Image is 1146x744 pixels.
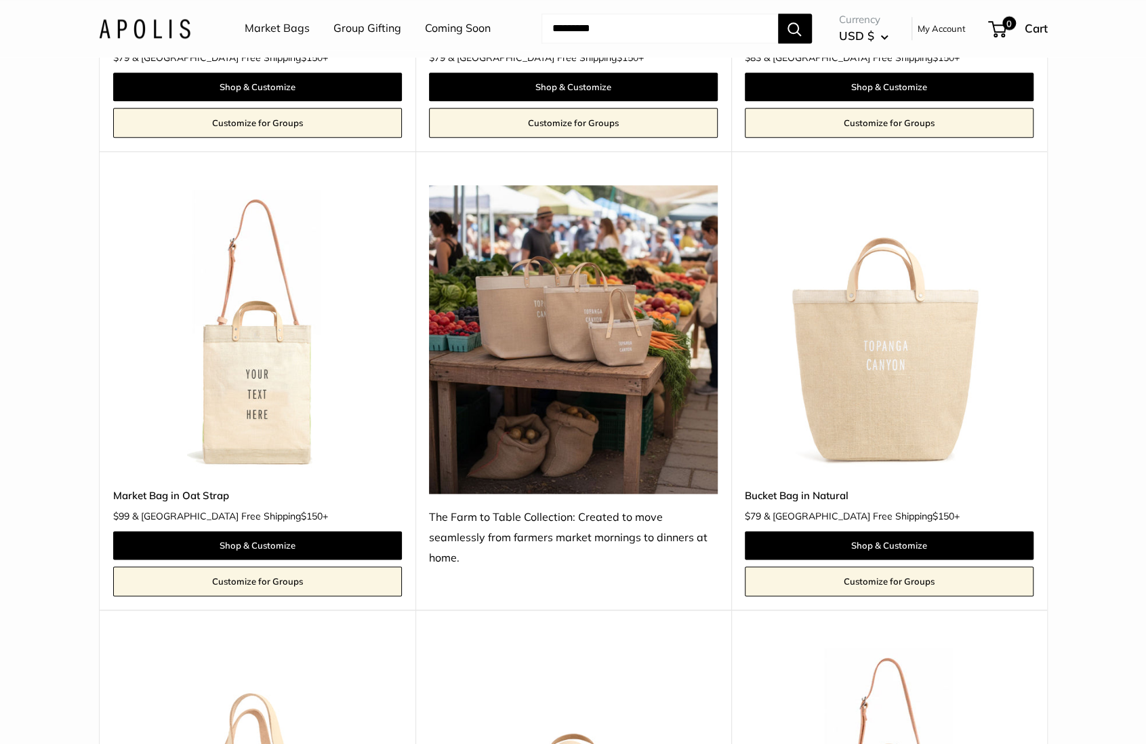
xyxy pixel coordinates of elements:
[541,14,778,43] input: Search...
[245,18,310,39] a: Market Bags
[448,53,644,62] span: & [GEOGRAPHIC_DATA] Free Shipping +
[764,53,960,62] span: & [GEOGRAPHIC_DATA] Free Shipping +
[764,511,960,521] span: & [GEOGRAPHIC_DATA] Free Shipping +
[113,73,402,101] a: Shop & Customize
[1025,21,1048,35] span: Cart
[429,108,718,138] a: Customize for Groups
[918,20,966,37] a: My Account
[745,108,1034,138] a: Customize for Groups
[745,531,1034,560] a: Shop & Customize
[301,52,323,64] span: $150
[745,488,1034,503] a: Bucket Bag in Natural
[113,185,402,474] img: Market Bag in Oat Strap
[989,18,1048,39] a: 0 Cart
[113,185,402,474] a: Market Bag in Oat StrapMarket Bag in Oat Strap
[839,28,874,43] span: USD $
[778,14,812,43] button: Search
[745,566,1034,596] a: Customize for Groups
[99,18,190,38] img: Apolis
[745,73,1034,101] a: Shop & Customize
[425,18,491,39] a: Coming Soon
[333,18,401,39] a: Group Gifting
[429,52,445,64] span: $79
[113,531,402,560] a: Shop & Customize
[113,108,402,138] a: Customize for Groups
[745,52,761,64] span: $83
[745,185,1034,474] a: Bucket Bag in NaturalBucket Bag in Natural
[113,566,402,596] a: Customize for Groups
[132,53,328,62] span: & [GEOGRAPHIC_DATA] Free Shipping +
[745,185,1034,474] img: Bucket Bag in Natural
[132,511,328,521] span: & [GEOGRAPHIC_DATA] Free Shipping +
[301,510,323,522] span: $150
[113,488,402,503] a: Market Bag in Oat Strap
[933,52,954,64] span: $150
[113,52,129,64] span: $79
[933,510,954,522] span: $150
[429,185,718,494] img: The Farm to Table Collection: Created to move seamlessly from farmers market mornings to dinners ...
[113,510,129,522] span: $99
[839,25,888,47] button: USD $
[839,10,888,29] span: Currency
[617,52,638,64] span: $150
[429,73,718,101] a: Shop & Customize
[1002,16,1015,30] span: 0
[429,507,718,568] div: The Farm to Table Collection: Created to move seamlessly from farmers market mornings to dinners ...
[745,510,761,522] span: $79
